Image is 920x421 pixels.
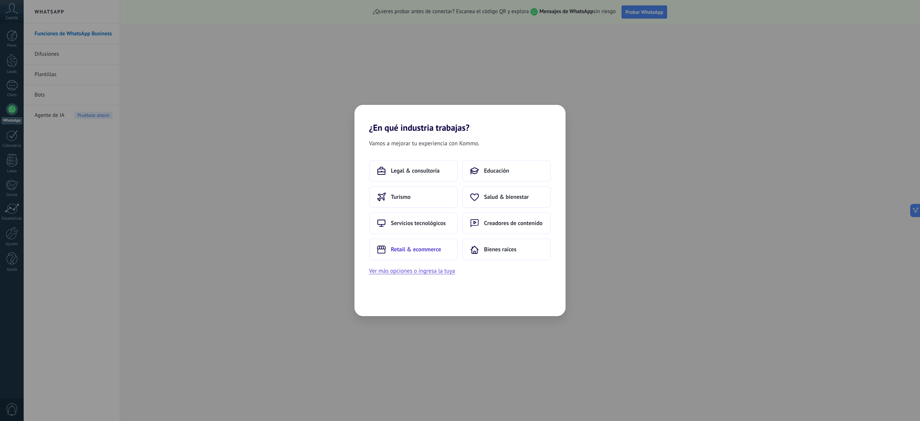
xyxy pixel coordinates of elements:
[369,266,455,276] button: Ver más opciones o ingresa la tuya
[484,220,543,227] span: Creadores de contenido
[369,186,458,208] button: Turismo
[462,239,551,260] button: Bienes raíces
[462,160,551,182] button: Educación
[484,167,509,174] span: Educación
[391,167,440,174] span: Legal & consultoría
[391,193,411,201] span: Turismo
[391,220,446,227] span: Servicios tecnológicos
[354,105,566,133] h2: ¿En qué industria trabajas?
[369,212,458,234] button: Servicios tecnológicos
[484,193,529,201] span: Salud & bienestar
[462,186,551,208] button: Salud & bienestar
[369,139,479,148] span: Vamos a mejorar tu experiencia con Kommo.
[369,160,458,182] button: Legal & consultoría
[391,246,441,253] span: Retail & ecommerce
[369,239,458,260] button: Retail & ecommerce
[462,212,551,234] button: Creadores de contenido
[484,246,516,253] span: Bienes raíces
